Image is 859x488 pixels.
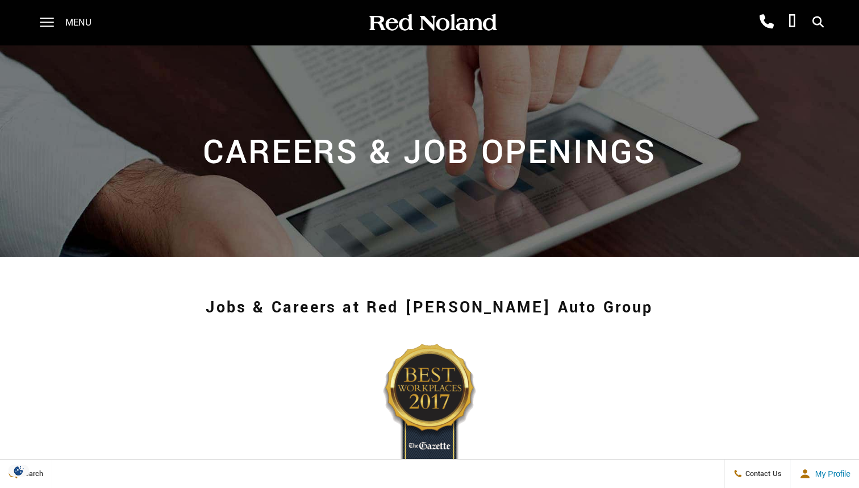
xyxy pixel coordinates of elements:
[791,460,859,488] button: Open user profile menu
[811,469,850,478] span: My Profile
[367,13,498,33] img: Red Noland Auto Group
[6,465,32,477] img: Opt-Out Icon
[52,126,808,177] h2: Careers & Job Openings
[743,469,782,479] span: Contact Us
[67,285,792,331] h1: Jobs & Careers at Red [PERSON_NAME] Auto Group
[6,465,32,477] section: Click to Open Cookie Consent Modal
